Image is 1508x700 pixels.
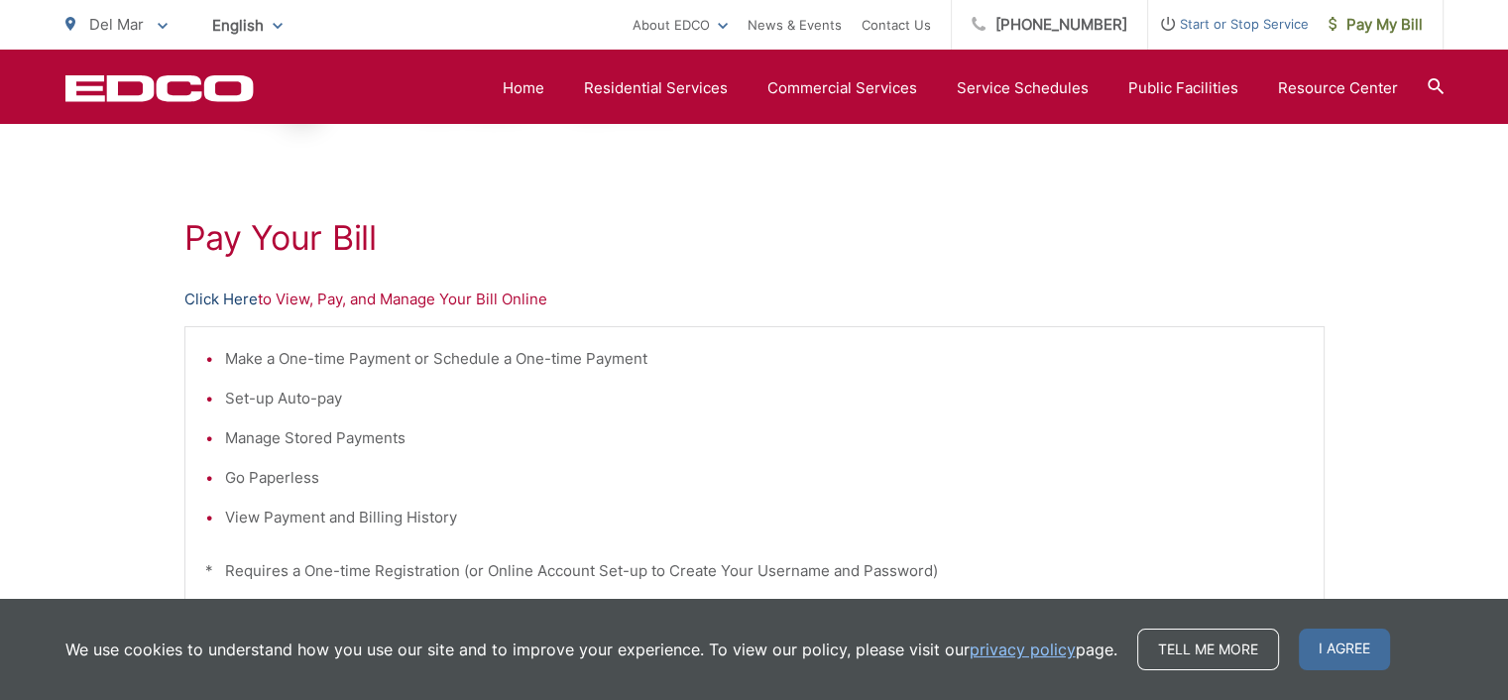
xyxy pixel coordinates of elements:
[89,15,144,34] span: Del Mar
[1137,629,1279,670] a: Tell me more
[184,288,1325,311] p: to View, Pay, and Manage Your Bill Online
[225,387,1304,410] li: Set-up Auto-pay
[748,13,842,37] a: News & Events
[767,76,917,100] a: Commercial Services
[1128,76,1238,100] a: Public Facilities
[862,13,931,37] a: Contact Us
[184,218,1325,258] h1: Pay Your Bill
[1329,13,1423,37] span: Pay My Bill
[503,76,544,100] a: Home
[225,506,1304,529] li: View Payment and Billing History
[205,559,1304,583] p: * Requires a One-time Registration (or Online Account Set-up to Create Your Username and Password)
[184,288,258,311] a: Click Here
[633,13,728,37] a: About EDCO
[970,638,1076,661] a: privacy policy
[65,638,1117,661] p: We use cookies to understand how you use our site and to improve your experience. To view our pol...
[197,8,297,43] span: English
[584,76,728,100] a: Residential Services
[1299,629,1390,670] span: I agree
[225,426,1304,450] li: Manage Stored Payments
[225,466,1304,490] li: Go Paperless
[65,74,254,102] a: EDCD logo. Return to the homepage.
[957,76,1089,100] a: Service Schedules
[1278,76,1398,100] a: Resource Center
[225,347,1304,371] li: Make a One-time Payment or Schedule a One-time Payment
